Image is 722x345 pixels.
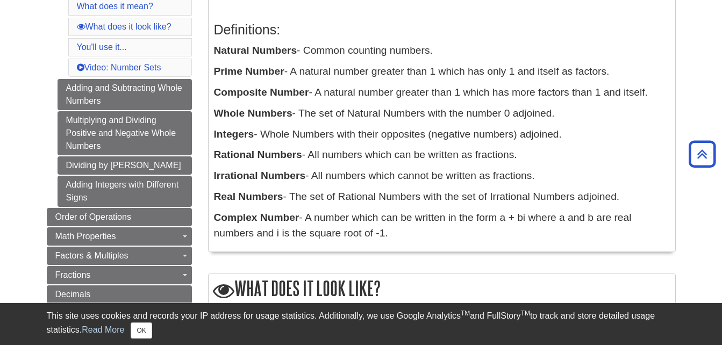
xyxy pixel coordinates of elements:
[55,270,91,279] span: Fractions
[214,85,670,100] p: - A natural number greater than 1 which has more factors than 1 and itself.
[214,106,670,121] p: - The set of Natural Numbers with the number 0 adjoined.
[214,107,292,119] b: Whole Numbers
[214,168,670,184] p: - All numbers which cannot be written as fractions.
[55,290,91,299] span: Decimals
[214,66,284,77] b: Prime Number
[58,79,192,110] a: Adding and Subtracting Whole Numbers
[131,322,152,339] button: Close
[209,274,675,305] h2: What does it look like?
[214,170,306,181] b: Irrational Numbers
[47,285,192,304] a: Decimals
[461,310,470,317] sup: TM
[55,232,116,241] span: Math Properties
[55,212,131,221] span: Order of Operations
[58,156,192,175] a: Dividing by [PERSON_NAME]
[214,147,670,163] p: - All numbers which can be written as fractions.
[58,111,192,155] a: Multiplying and Dividing Positive and Negative Whole Numbers
[47,310,676,339] div: This site uses cookies and records your IP address for usage statistics. Additionally, we use Goo...
[58,176,192,207] a: Adding Integers with Different Signs
[214,128,254,140] b: Integers
[214,210,670,241] p: - A number which can be written in the form a + bi where a and b are real numbers and i is the sq...
[214,22,670,38] h3: Definitions:
[47,266,192,284] a: Fractions
[82,325,124,334] a: Read More
[214,149,302,160] b: Rational Numbers
[47,247,192,265] a: Factors & Multiples
[77,2,153,11] a: What does it mean?
[47,208,192,226] a: Order of Operations
[77,42,127,52] a: You'll use it...
[214,43,670,59] p: - Common counting numbers.
[214,191,283,202] b: Real Numbers
[77,63,161,72] a: Video: Number Sets
[214,212,299,223] b: Complex Number
[521,310,530,317] sup: TM
[214,127,670,142] p: - Whole Numbers with their opposites (negative numbers) adjoined.
[214,189,670,205] p: - The set of Rational Numbers with the set of Irrational Numbers adjoined.
[214,87,309,98] b: Composite Number
[214,45,297,56] b: Natural Numbers
[214,64,670,80] p: - A natural number greater than 1 which has only 1 and itself as factors.
[55,251,128,260] span: Factors & Multiples
[47,227,192,246] a: Math Properties
[685,147,719,161] a: Back to Top
[77,22,171,31] a: What does it look like?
